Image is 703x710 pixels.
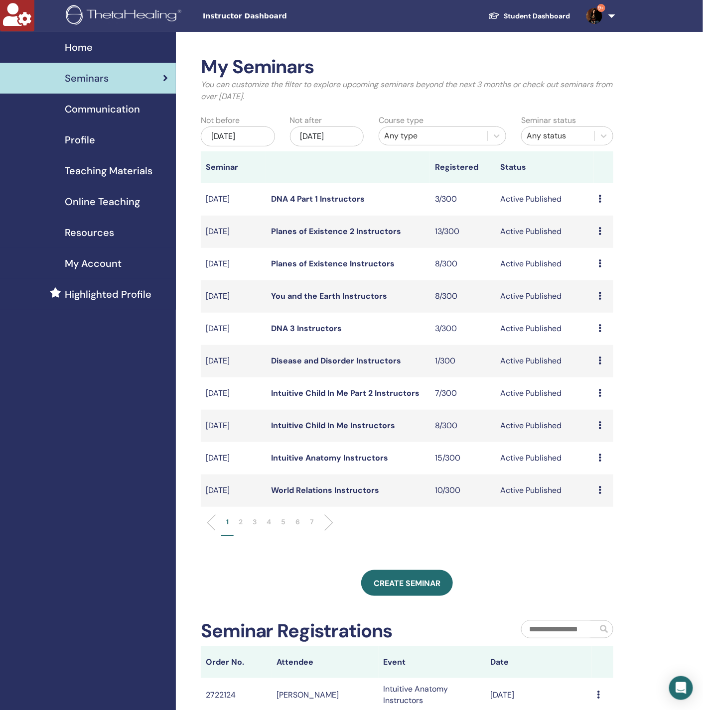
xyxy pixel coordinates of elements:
[485,646,592,678] th: Date
[201,345,266,377] td: [DATE]
[495,345,593,377] td: Active Published
[201,377,266,410] td: [DATE]
[597,4,605,12] span: 9+
[379,646,485,678] th: Event
[430,151,495,183] th: Registered
[201,115,240,126] label: Not before
[495,151,593,183] th: Status
[271,258,395,269] a: Planes of Existence Instructors
[430,313,495,345] td: 3/300
[430,216,495,248] td: 13/300
[384,130,482,142] div: Any type
[430,474,495,507] td: 10/300
[361,570,453,596] a: Create seminar
[201,79,613,103] p: You can customize the filter to explore upcoming seminars beyond the next 3 months or check out s...
[201,410,266,442] td: [DATE]
[201,248,266,280] td: [DATE]
[272,646,379,678] th: Attendee
[201,56,613,79] h2: My Seminars
[201,646,272,678] th: Order No.
[65,71,109,86] span: Seminars
[495,377,593,410] td: Active Published
[271,291,387,301] a: You and the Earth Instructors
[586,8,602,24] img: default.jpg
[65,194,140,209] span: Online Teaching
[66,5,185,27] img: logo.png
[201,474,266,507] td: [DATE]
[201,151,266,183] th: Seminar
[495,442,593,474] td: Active Published
[267,517,271,527] p: 4
[201,280,266,313] td: [DATE]
[65,132,95,147] span: Profile
[480,7,578,25] a: Student Dashboard
[201,216,266,248] td: [DATE]
[271,323,342,334] a: DNA 3 Instructors
[495,280,593,313] td: Active Published
[488,11,500,20] img: graduation-cap-white.svg
[669,676,693,700] div: Open Intercom Messenger
[495,474,593,507] td: Active Published
[201,183,266,216] td: [DATE]
[65,40,93,55] span: Home
[65,287,151,302] span: Highlighted Profile
[271,453,388,463] a: Intuitive Anatomy Instructors
[495,183,593,216] td: Active Published
[65,163,152,178] span: Teaching Materials
[201,620,393,643] h2: Seminar Registrations
[495,410,593,442] td: Active Published
[430,248,495,280] td: 8/300
[201,126,275,146] div: [DATE]
[430,345,495,377] td: 1/300
[271,388,420,398] a: Intuitive Child In Me Part 2 Instructors
[295,517,300,527] p: 6
[374,578,440,589] span: Create seminar
[201,313,266,345] td: [DATE]
[271,226,401,237] a: Planes of Existence 2 Instructors
[271,355,401,366] a: Disease and Disorder Instructors
[271,420,395,431] a: Intuitive Child In Me Instructors
[521,115,576,126] label: Seminar status
[271,485,379,495] a: World Relations Instructors
[495,248,593,280] td: Active Published
[65,102,140,117] span: Communication
[226,517,229,527] p: 1
[495,313,593,345] td: Active Published
[239,517,243,527] p: 2
[203,11,352,21] span: Instructor Dashboard
[430,280,495,313] td: 8/300
[65,225,114,240] span: Resources
[290,115,322,126] label: Not after
[253,517,257,527] p: 3
[430,377,495,410] td: 7/300
[379,115,423,126] label: Course type
[430,442,495,474] td: 15/300
[201,442,266,474] td: [DATE]
[527,130,589,142] div: Any status
[271,194,365,204] a: DNA 4 Part 1 Instructors
[495,216,593,248] td: Active Published
[290,126,364,146] div: [DATE]
[310,517,314,527] p: 7
[430,183,495,216] td: 3/300
[281,517,285,527] p: 5
[430,410,495,442] td: 8/300
[65,256,122,271] span: My Account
